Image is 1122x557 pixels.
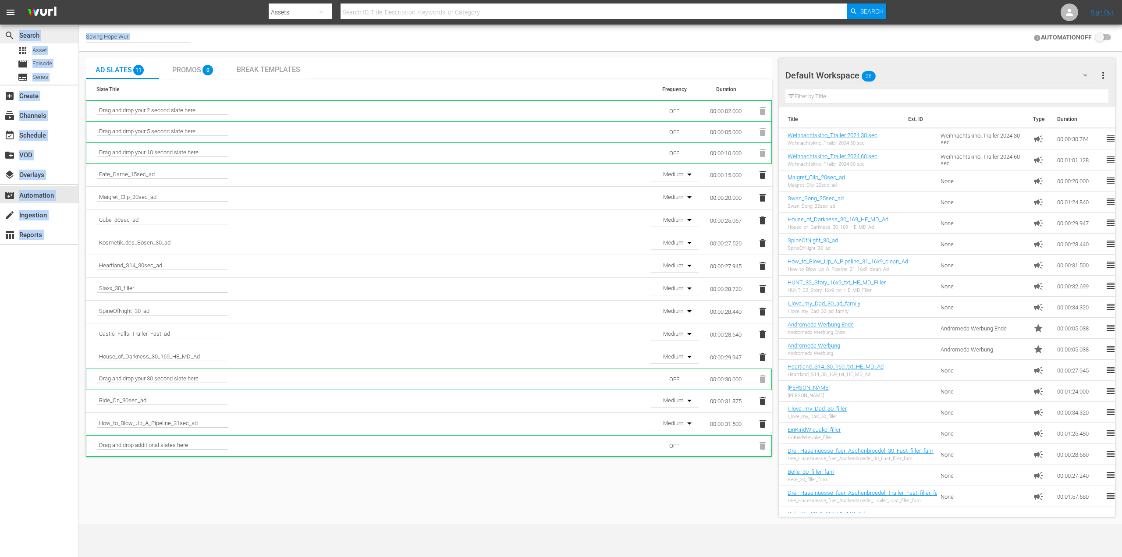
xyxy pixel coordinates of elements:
td: None [937,381,1030,402]
td: 00:00:31.875 [699,390,753,412]
span: Ad [1033,197,1044,207]
td: 00:01:01.128 [1054,149,1102,170]
a: Drei_Haselnuesse_fuer_Aschenbroedel_Trailer_Fast_filler_fam [788,490,943,496]
td: 00:00:34.320 [1054,402,1102,423]
td: OFF [650,121,699,142]
td: 00:00:05.038 [1054,318,1102,339]
td: None [937,423,1030,444]
span: Ad [1033,512,1044,523]
span: Ad [1033,176,1044,186]
td: 00:00:05.000 [699,121,753,142]
a: Belle_30_filler_fam [788,468,834,475]
span: Ad [1033,470,1044,481]
div: Default Workspace [785,63,1095,88]
div: Belle_30_filler_fam [788,477,834,482]
a: Sign Out [1091,9,1114,16]
div: Swan_Song_25sec_ad [788,203,844,209]
a: Maigret_Clip_20sec_ad [788,174,845,181]
a: Heartland_S14_30_169_txt_HE_MD_Ad [788,363,884,370]
div: Medium [650,208,696,229]
td: 00:00:27.945 [699,255,753,277]
img: ans4CAIJ8jUAAAAAAAAAAAAAAAAAAAAAAAAgQb4GAAAAAAAAAAAAAAAAAAAAAAAAJMjXAAAAAAAAAAAAAAAAAAAAAAAAgAT5G... [21,2,63,23]
span: Drag and drop your 30 second slate here [97,375,228,383]
td: None [937,465,1030,486]
span: reorder [1105,386,1116,396]
span: Overlays [4,170,15,180]
span: Automation [4,190,15,201]
th: Duration [1052,107,1104,131]
button: more_vert [1098,65,1108,86]
td: None [937,255,1030,276]
span: Ad [1033,386,1044,397]
span: Break Templates [237,65,300,74]
td: Andromeda Werbung [937,339,1030,360]
button: Search [847,4,886,19]
a: EinKindWieJake_filler [788,426,841,433]
div: Heartland_S14_30_169_txt_HE_MD_Ad [788,372,884,377]
span: 0 [202,65,213,75]
span: Ad [1033,239,1044,249]
th: Title [779,107,902,131]
td: OFF [650,369,699,390]
td: 00:00:05.038 [1054,339,1102,360]
td: 00:00:15.000 [699,163,753,186]
div: Drei_Haselnuesse_fuer_Aschenbroedel_Trailer_Fast_filler_fam [788,498,943,504]
td: 00:00:28.640 [699,323,753,346]
td: 00:00:28.440 [699,300,753,323]
span: reorder [1105,154,1116,165]
span: VOD [4,150,15,160]
td: 00:00:32.699 [1054,276,1102,297]
a: I_love_my_Dad_30_ad_family [788,300,860,307]
span: How_to_Blow_Up_A_Pipeline_31sec_ad [97,420,228,428]
span: Maigret_Clip_20sec_ad [97,194,228,202]
span: SpineOfNight_30_ad [97,308,228,316]
td: None [937,234,1030,255]
span: reorder [1105,217,1116,228]
div: SpineOfNight_30_ad [788,245,838,251]
td: Andromeda Werbung Ende [937,318,1030,339]
span: more_vert [1098,70,1108,81]
div: Drei_Haselnuesse_fuer_Aschenbroedel_30_Fast_filler_fam [788,456,934,461]
td: Weihnachtskino_Trailer 2024 30 sec [937,128,1030,149]
td: None [937,402,1030,423]
span: Drag and drop your 5 second slate here [97,128,228,136]
span: Cube_30sec_ad [97,216,228,224]
td: 00:00:25.067 [699,209,753,232]
a: Andromeda Werbung [788,342,840,349]
span: Promo [1033,323,1044,333]
div: House_of_Darkness_30_169_HE_MD_Ad [788,224,888,230]
span: Search [860,4,884,19]
span: 11 [133,65,144,75]
th: Type [1028,107,1052,131]
td: None [937,192,1030,213]
a: House_of_Darkness_30_169_HE_MD_Ad [788,216,888,223]
span: Ad [1033,407,1044,418]
th: Slate Title [86,79,650,100]
div: Saving Hope Wurl [86,33,191,43]
span: Schedule [4,130,15,141]
td: None [937,507,1030,528]
span: Heartland_S14_30sec_ad [97,262,228,270]
span: Channels [4,110,15,121]
div: How_to_Blow_Up_A_Pipeline_31_16x9_clean_Ad [788,266,908,272]
td: OFF [650,142,699,163]
td: Weihnachtskino_Trailer 2024 60 sec [937,149,1030,170]
th: Ext. ID [903,107,1028,131]
button: Ad Slates 11 [86,58,159,79]
td: 00:01:25.480 [1054,423,1102,444]
a: Swan_Song_25sec_ad [788,195,844,202]
span: Episode [32,59,52,68]
a: Drei_Haselnuesse_fuer_Aschenbroedel_30_Fast_filler_fam [788,447,934,454]
td: 00:00:28.680 [1054,444,1102,465]
div: Maigret_Clip_20sec_ad [788,182,845,188]
div: EinKindWieJake_filler [788,435,841,440]
span: Drag and drop your 10 second slate here [97,149,228,157]
span: Ad [1033,449,1044,460]
div: Medium [650,388,696,409]
td: 00:00:31.500 [699,412,753,435]
div: HUNT_32_Story_16x9_txt_HE_MD_Filler [788,287,886,293]
td: None [937,360,1030,381]
span: House_of_Darkness_30_169_HE_MD_Ad [97,353,228,361]
td: 00:00:27.240 [1054,465,1102,486]
span: Ad [1033,134,1044,144]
